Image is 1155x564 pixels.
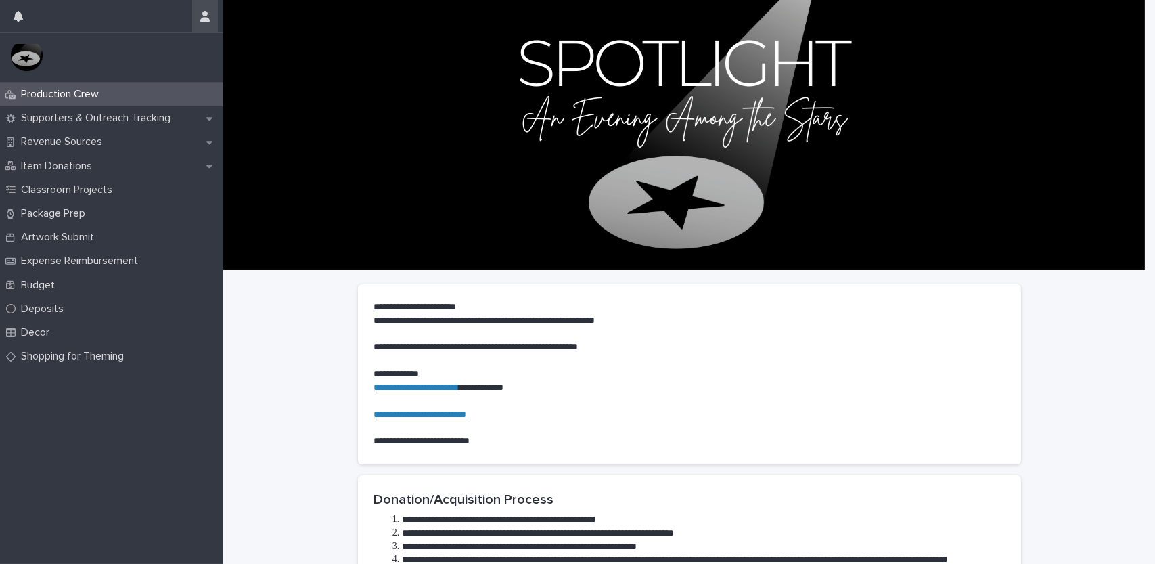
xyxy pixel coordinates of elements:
p: Item Donations [16,160,103,173]
img: G0wEskHaQMChBipT0KU2 [11,44,43,71]
p: Deposits [16,303,74,316]
p: Expense Reimbursement [16,255,149,267]
p: Shopping for Theming [16,350,135,363]
p: Classroom Projects [16,183,123,196]
p: Revenue Sources [16,135,113,148]
p: Package Prep [16,207,96,220]
p: Decor [16,326,60,339]
p: Production Crew [16,88,110,101]
p: Budget [16,279,66,292]
p: Supporters & Outreach Tracking [16,112,181,125]
p: Artwork Submit [16,231,105,244]
h2: Donation/Acquisition Process [374,492,1005,508]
